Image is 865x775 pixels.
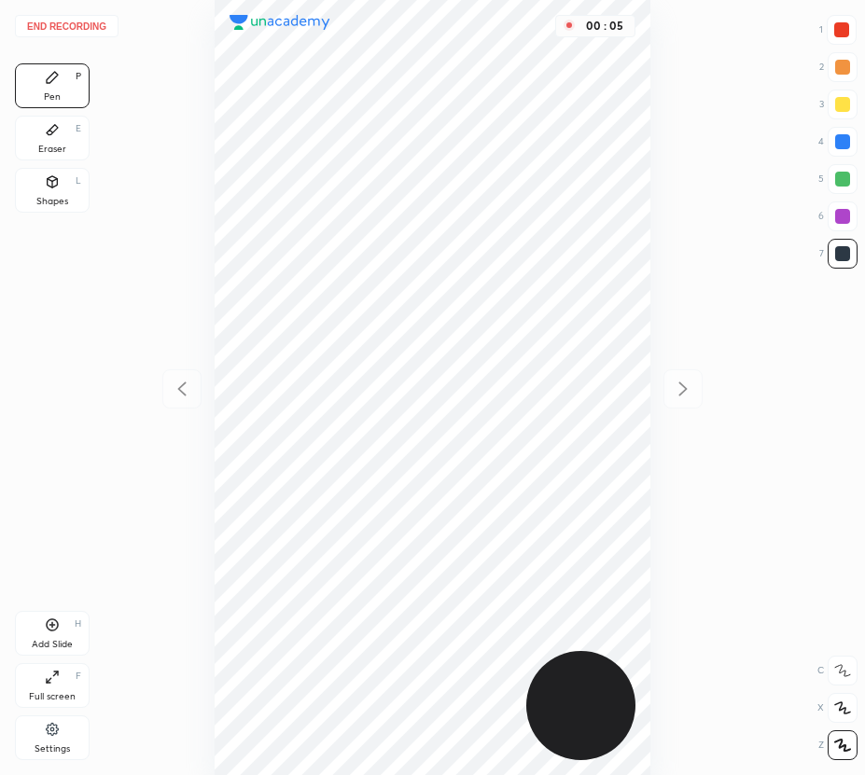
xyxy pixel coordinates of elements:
[582,20,627,33] div: 00 : 05
[29,692,76,701] div: Full screen
[817,693,858,723] div: X
[819,239,858,269] div: 7
[76,72,81,81] div: P
[36,197,68,206] div: Shapes
[32,640,73,649] div: Add Slide
[76,124,81,133] div: E
[76,176,81,186] div: L
[818,127,858,157] div: 4
[44,92,61,102] div: Pen
[818,730,858,760] div: Z
[817,656,858,685] div: C
[818,201,858,231] div: 6
[818,164,858,194] div: 5
[35,744,70,754] div: Settings
[38,145,66,154] div: Eraser
[75,619,81,629] div: H
[819,15,857,45] div: 1
[819,90,858,119] div: 3
[76,671,81,681] div: F
[819,52,858,82] div: 2
[15,15,119,37] button: End recording
[230,15,330,30] img: logo.38c385cc.svg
